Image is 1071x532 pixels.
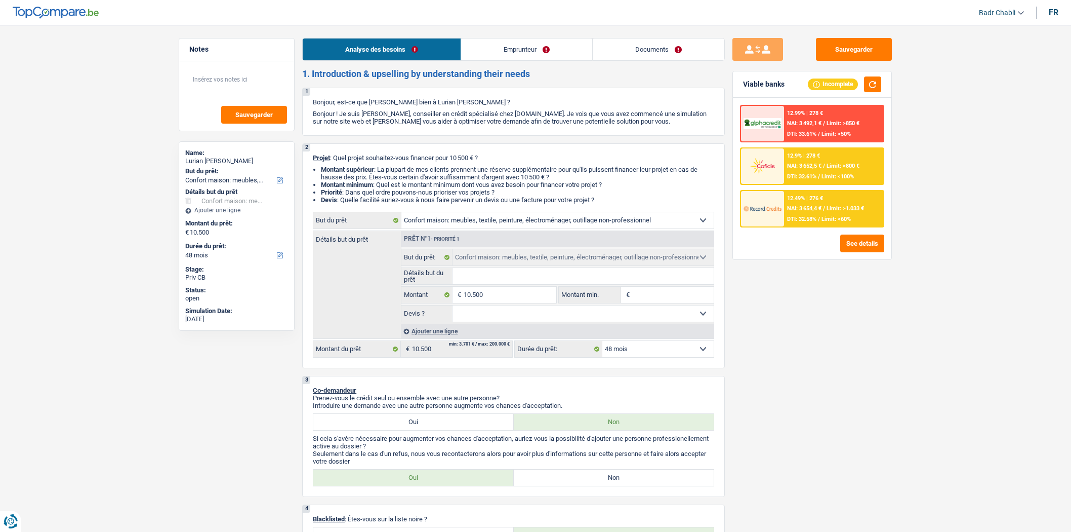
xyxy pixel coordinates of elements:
div: Lurian [PERSON_NAME] [185,157,288,165]
img: TopCompare Logo [13,7,99,19]
span: - Priorité 1 [431,236,460,242]
div: Status: [185,286,288,294]
a: Badr Chabli [971,5,1024,21]
span: DTI: 32.58% [787,216,816,222]
span: € [185,229,189,237]
span: Limit: >850 € [827,120,859,127]
label: Non [514,414,714,430]
div: Détails but du prêt [185,188,288,196]
a: Emprunteur [461,39,592,60]
p: Introduire une demande avec une autre personne augmente vos chances d'acceptation. [313,402,714,409]
strong: Priorité [321,188,342,196]
span: € [452,287,464,303]
div: fr [1049,8,1058,17]
h2: 1. Introduction & upselling by understanding their needs [302,68,725,80]
span: / [823,205,825,212]
img: Cofidis [744,157,781,175]
a: Documents [593,39,724,60]
label: Montant du prêt [313,341,401,357]
label: Montant min. [559,287,621,303]
span: Limit: <60% [821,216,851,222]
label: Non [514,470,714,486]
span: / [818,173,820,180]
span: Badr Chabli [979,9,1015,17]
p: Prenez-vous le crédit seul ou ensemble avec une autre personne? [313,394,714,402]
strong: Montant minimum [321,181,373,188]
span: Co-demandeur [313,387,356,394]
div: 12.9% | 278 € [787,153,820,159]
span: € [401,341,412,357]
label: But du prêt: [185,167,286,175]
label: Durée du prêt: [515,341,602,357]
div: Name: [185,149,288,157]
button: Sauvegarder [221,106,287,124]
img: Record Credits [744,199,781,218]
div: Ajouter une ligne [185,207,288,214]
button: Sauvegarder [816,38,892,61]
div: 12.99% | 278 € [787,110,823,117]
span: / [818,216,820,222]
span: NAI: 3 492,1 € [787,120,821,127]
div: Simulation Date: [185,307,288,315]
label: Détails but du prêt [401,268,452,284]
li: : La plupart de mes clients prennent une réserve supplémentaire pour qu'ils puissent financer leu... [321,166,714,181]
div: [DATE] [185,315,288,323]
div: open [185,294,288,302]
strong: Montant supérieur [321,166,374,173]
button: See details [840,235,884,252]
span: NAI: 3 652,5 € [787,163,821,169]
label: Durée du prêt: [185,242,286,250]
div: Ajouter une ligne [401,324,714,338]
div: 4 [303,505,310,513]
label: Oui [313,470,514,486]
p: : Êtes-vous sur la liste noire ? [313,515,714,523]
div: Prêt n°1 [401,236,462,242]
div: Viable banks [743,80,785,89]
div: 1 [303,88,310,96]
label: Détails but du prêt [313,231,401,243]
span: Devis [321,196,337,204]
li: : Quelle facilité auriez-vous à nous faire parvenir un devis ou une facture pour votre projet ? [321,196,714,204]
div: Priv CB [185,274,288,282]
label: Montant [401,287,452,303]
div: 12.49% | 276 € [787,195,823,202]
div: 3 [303,376,310,384]
span: Limit: <50% [821,131,851,137]
span: NAI: 3 654,4 € [787,205,821,212]
span: Sauvegarder [235,111,273,118]
div: min: 3.701 € / max: 200.000 € [449,342,510,347]
label: But du prêt [313,212,401,229]
span: DTI: 33.61% [787,131,816,137]
h5: Notes [189,45,284,54]
p: Bonjour ! Je suis [PERSON_NAME], conseiller en crédit spécialisé chez [DOMAIN_NAME]. Je vois que ... [313,110,714,125]
span: / [818,131,820,137]
div: Incomplete [808,79,858,90]
li: : Quel est le montant minimum dont vous avez besoin pour financer votre projet ? [321,181,714,188]
label: Montant du prêt: [185,219,286,227]
span: Projet [313,154,330,162]
p: Seulement dans le cas d'un refus, nous vous recontacterons alors pour avoir plus d'informations s... [313,450,714,465]
p: : Quel projet souhaitez-vous financer pour 10 500 € ? [313,154,714,162]
a: Analyse des besoins [303,39,461,60]
span: / [823,163,825,169]
span: Limit: >800 € [827,163,859,169]
label: Devis ? [401,306,452,322]
span: Limit: >1.033 € [827,205,864,212]
span: Limit: <100% [821,173,854,180]
p: Bonjour, est-ce que [PERSON_NAME] bien à Lurian [PERSON_NAME] ? [313,98,714,106]
span: DTI: 32.61% [787,173,816,180]
span: Blacklisted [313,515,345,523]
span: / [823,120,825,127]
span: € [621,287,632,303]
img: AlphaCredit [744,118,781,130]
li: : Dans quel ordre pouvons-nous prioriser vos projets ? [321,188,714,196]
label: But du prêt [401,249,452,265]
div: Stage: [185,265,288,274]
label: Oui [313,414,514,430]
div: 2 [303,144,310,151]
p: Si cela s'avère nécessaire pour augmenter vos chances d'acceptation, auriez-vous la possibilité d... [313,435,714,450]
